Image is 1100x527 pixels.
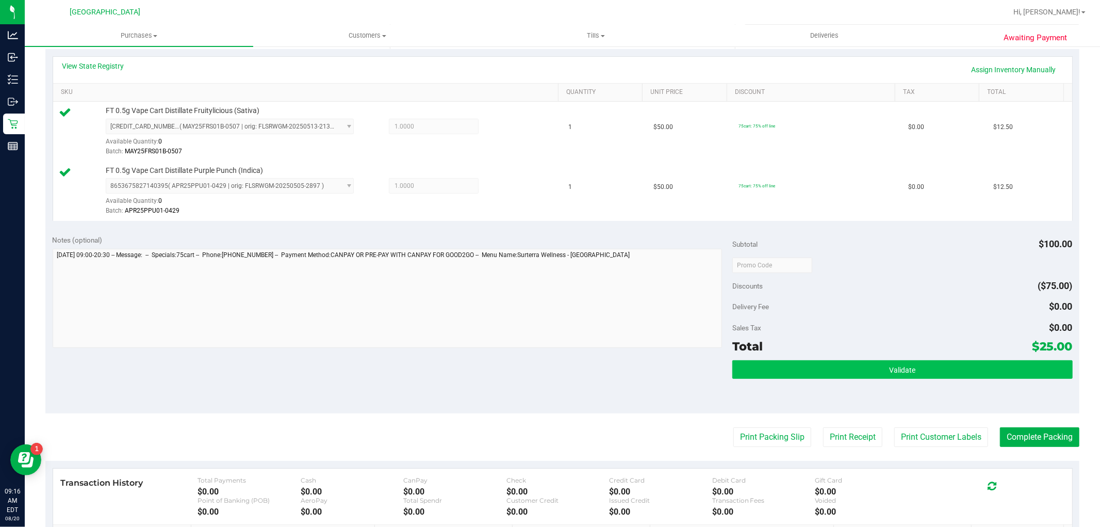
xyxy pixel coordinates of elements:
[609,507,712,517] div: $0.00
[1049,301,1073,312] span: $0.00
[106,166,263,175] span: FT 0.5g Vape Cart Distillate Purple Punch (Indica)
[733,427,811,447] button: Print Packing Slip
[815,497,917,504] div: Voided
[301,476,403,484] div: Cash
[653,122,673,132] span: $50.00
[506,497,609,504] div: Customer Credit
[301,507,403,517] div: $0.00
[988,88,1060,97] a: Total
[732,339,763,354] span: Total
[908,182,924,192] span: $0.00
[10,444,41,475] iframe: Resource center
[25,25,253,46] a: Purchases
[5,515,20,522] p: 08/20
[908,122,924,132] span: $0.00
[889,366,915,374] span: Validate
[1013,8,1080,16] span: Hi, [PERSON_NAME]!
[8,30,18,40] inline-svg: Analytics
[738,123,775,129] span: 75cart: 75% off line
[53,236,103,244] span: Notes (optional)
[965,61,1063,78] a: Assign Inventory Manually
[125,207,179,214] span: APR25PPU01-0429
[712,487,815,497] div: $0.00
[198,487,300,497] div: $0.00
[254,31,481,40] span: Customers
[198,497,300,504] div: Point of Banking (POB)
[609,487,712,497] div: $0.00
[609,476,712,484] div: Credit Card
[712,497,815,504] div: Transaction Fees
[1039,238,1073,249] span: $100.00
[651,88,723,97] a: Unit Price
[738,183,775,188] span: 75cart: 75% off line
[403,497,506,504] div: Total Spendr
[106,134,367,154] div: Available Quantity:
[710,25,939,46] a: Deliveries
[8,97,18,107] inline-svg: Outbound
[403,487,506,497] div: $0.00
[1032,339,1073,354] span: $25.00
[712,476,815,484] div: Debit Card
[506,507,609,517] div: $0.00
[993,122,1013,132] span: $12.50
[30,443,43,455] iframe: Resource center unread badge
[815,487,917,497] div: $0.00
[815,507,917,517] div: $0.00
[482,31,710,40] span: Tills
[158,197,162,204] span: 0
[106,106,259,116] span: FT 0.5g Vape Cart Distillate Fruitylicious (Sativa)
[796,31,852,40] span: Deliveries
[106,207,123,214] span: Batch:
[732,240,758,248] span: Subtotal
[301,497,403,504] div: AeroPay
[403,476,506,484] div: CanPay
[609,497,712,504] div: Issued Credit
[8,141,18,151] inline-svg: Reports
[125,148,182,155] span: MAY25FRS01B-0507
[198,476,300,484] div: Total Payments
[62,61,124,71] a: View State Registry
[653,182,673,192] span: $50.00
[5,487,20,515] p: 09:16 AM EDT
[815,476,917,484] div: Gift Card
[482,25,710,46] a: Tills
[25,31,253,40] span: Purchases
[732,360,1072,379] button: Validate
[732,302,769,311] span: Delivery Fee
[566,88,638,97] a: Quantity
[894,427,988,447] button: Print Customer Labels
[732,277,763,295] span: Discounts
[732,258,812,273] input: Promo Code
[1049,322,1073,333] span: $0.00
[569,122,572,132] span: 1
[403,507,506,517] div: $0.00
[823,427,882,447] button: Print Receipt
[712,507,815,517] div: $0.00
[158,138,162,145] span: 0
[1004,32,1067,44] span: Awaiting Payment
[8,52,18,62] inline-svg: Inbound
[506,487,609,497] div: $0.00
[70,8,141,17] span: [GEOGRAPHIC_DATA]
[8,119,18,129] inline-svg: Retail
[569,182,572,192] span: 1
[106,194,367,214] div: Available Quantity:
[106,148,123,155] span: Batch:
[903,88,975,97] a: Tax
[735,88,891,97] a: Discount
[61,88,554,97] a: SKU
[301,487,403,497] div: $0.00
[732,324,761,332] span: Sales Tax
[198,507,300,517] div: $0.00
[1000,427,1079,447] button: Complete Packing
[993,182,1013,192] span: $12.50
[8,74,18,85] inline-svg: Inventory
[253,25,482,46] a: Customers
[506,476,609,484] div: Check
[1038,280,1073,291] span: ($75.00)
